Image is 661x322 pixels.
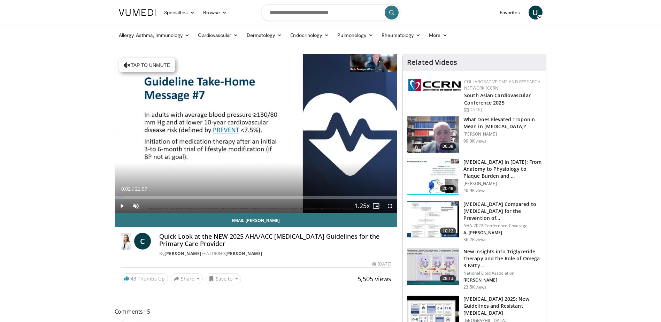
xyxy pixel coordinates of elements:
[407,248,542,290] a: 28:13 New Insights into Triglyceride Therapy and the Role of Omega-3 Fatty… National Lipid Associ...
[115,199,129,213] button: Play
[377,28,425,42] a: Rheumatology
[115,213,397,227] a: Email [PERSON_NAME]
[243,28,286,42] a: Dermatology
[463,201,542,222] h3: [MEDICAL_DATA] Compared to [MEDICAL_DATA] for the Prevention of…
[225,251,262,256] a: [PERSON_NAME]
[463,138,486,144] p: 99.0K views
[463,296,542,316] h3: [MEDICAL_DATA] 2025: New Guidelines and Resistant [MEDICAL_DATA]
[115,196,397,199] div: Progress Bar
[131,275,136,282] span: 43
[206,273,241,284] button: Save to
[463,131,542,137] p: [PERSON_NAME]
[171,273,203,284] button: Share
[464,92,531,106] a: South Asian Cardiovascular Conference 2025
[407,116,542,153] a: 06:38 What Does Elevated Troponin Mean in [MEDICAL_DATA]? [PERSON_NAME] 99.0K views
[369,199,383,213] button: Enable picture-in-picture mode
[119,58,175,72] button: Tap to unmute
[407,201,459,237] img: 7c0f9b53-1609-4588-8498-7cac8464d722.150x105_q85_crop-smart_upscale.jpg
[286,28,333,42] a: Endocrinology
[463,237,486,243] p: 36.7K views
[407,116,459,153] img: 98daf78a-1d22-4ebe-927e-10afe95ffd94.150x105_q85_crop-smart_upscale.jpg
[164,251,201,256] a: [PERSON_NAME]
[119,9,156,16] img: VuMedi Logo
[115,54,397,213] video-js: Video Player
[121,233,132,250] img: Dr. Catherine P. Benziger
[425,28,452,42] a: More
[134,233,151,250] a: C
[407,159,542,195] a: 20:48 [MEDICAL_DATA] in [DATE]: From Anatomy to Physiology to Plaque Burden and … [PERSON_NAME] 4...
[463,159,542,179] h3: [MEDICAL_DATA] in [DATE]: From Anatomy to Physiology to Plaque Burden and …
[121,186,131,192] span: 0:02
[159,233,391,248] h4: Quick Look at the NEW 2025 AHA/ACC [MEDICAL_DATA] Guidelines for the Primary Care Provider
[440,143,456,150] span: 06:38
[333,28,377,42] a: Pulmonology
[407,248,459,285] img: 45ea033d-f728-4586-a1ce-38957b05c09e.150x105_q85_crop-smart_upscale.jpg
[159,251,391,257] div: By FEATURING
[463,248,542,269] h3: New Insights into Triglyceride Therapy and the Role of Omega-3 Fatty…
[372,261,391,267] div: [DATE]
[194,28,242,42] a: Cardiovascular
[463,277,542,283] p: [PERSON_NAME]
[463,116,542,130] h3: What Does Elevated Troponin Mean in [MEDICAL_DATA]?
[440,228,456,235] span: 10:12
[495,6,524,20] a: Favorites
[463,223,542,229] p: AHA 2022 Conference Coverage
[160,6,199,20] a: Specialties
[121,273,168,284] a: 43 Thumbs Up
[129,199,143,213] button: Unmute
[464,107,540,113] div: [DATE]
[383,199,397,213] button: Fullscreen
[463,181,542,186] p: [PERSON_NAME]
[135,186,147,192] span: 21:07
[408,79,461,91] img: a04ee3ba-8487-4636-b0fb-5e8d268f3737.png.150x105_q85_autocrop_double_scale_upscale_version-0.2.png
[261,4,400,21] input: Search topics, interventions
[132,186,134,192] span: /
[463,230,542,236] p: A. [PERSON_NAME]
[463,284,486,290] p: 23.5K views
[440,185,456,192] span: 20:48
[358,275,391,283] span: 5,505 views
[355,199,369,213] button: Playback Rate
[463,188,486,193] p: 40.9K views
[407,58,457,67] h4: Related Videos
[407,201,542,243] a: 10:12 [MEDICAL_DATA] Compared to [MEDICAL_DATA] for the Prevention of… AHA 2022 Conference Covera...
[115,307,398,316] span: Comments 5
[529,6,543,20] a: U
[464,79,540,91] a: Collaborative CME and Research Network (CCRN)
[407,159,459,195] img: 823da73b-7a00-425d-bb7f-45c8b03b10c3.150x105_q85_crop-smart_upscale.jpg
[440,275,456,282] span: 28:13
[199,6,231,20] a: Browse
[115,28,194,42] a: Allergy, Asthma, Immunology
[463,270,542,276] p: National Lipid Association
